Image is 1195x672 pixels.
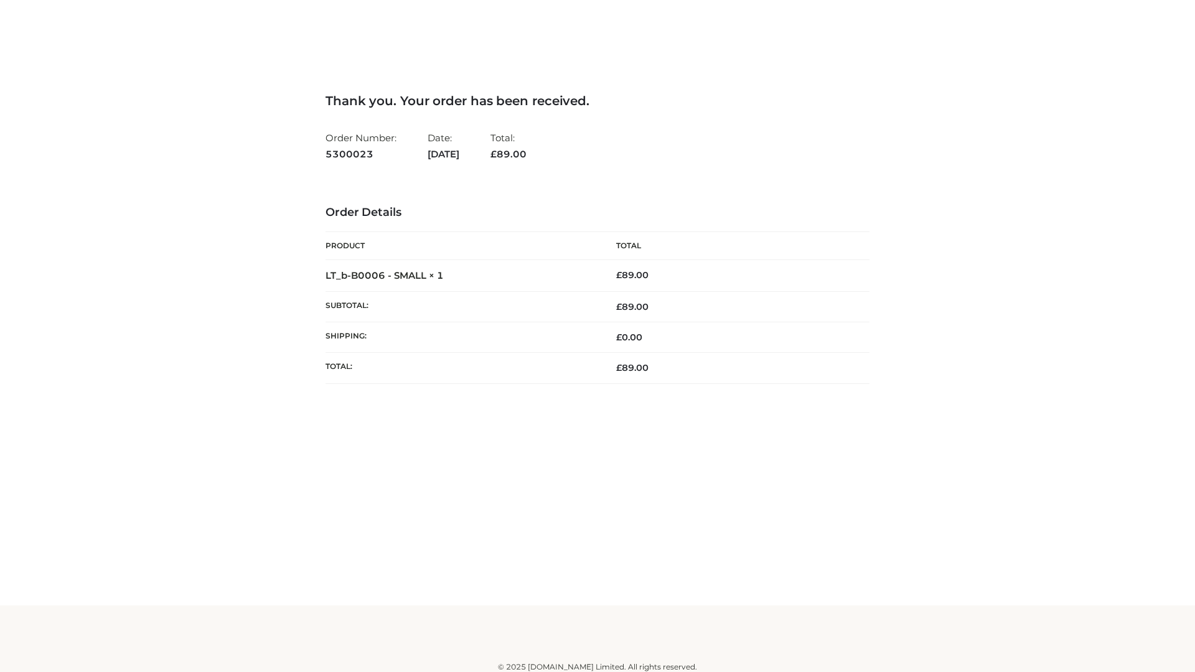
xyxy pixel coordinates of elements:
[490,148,497,160] span: £
[616,301,622,312] span: £
[326,93,869,108] h3: Thank you. Your order has been received.
[326,232,597,260] th: Product
[616,332,642,343] bdi: 0.00
[616,269,622,281] span: £
[490,127,527,165] li: Total:
[326,127,396,165] li: Order Number:
[326,146,396,162] strong: 5300023
[616,362,622,373] span: £
[428,127,459,165] li: Date:
[326,353,597,383] th: Total:
[616,362,649,373] span: 89.00
[616,269,649,281] bdi: 89.00
[326,322,597,353] th: Shipping:
[428,146,459,162] strong: [DATE]
[616,301,649,312] span: 89.00
[616,332,622,343] span: £
[490,148,527,160] span: 89.00
[326,206,869,220] h3: Order Details
[326,269,426,281] a: LT_b-B0006 - SMALL
[326,291,597,322] th: Subtotal:
[429,269,444,281] strong: × 1
[597,232,869,260] th: Total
